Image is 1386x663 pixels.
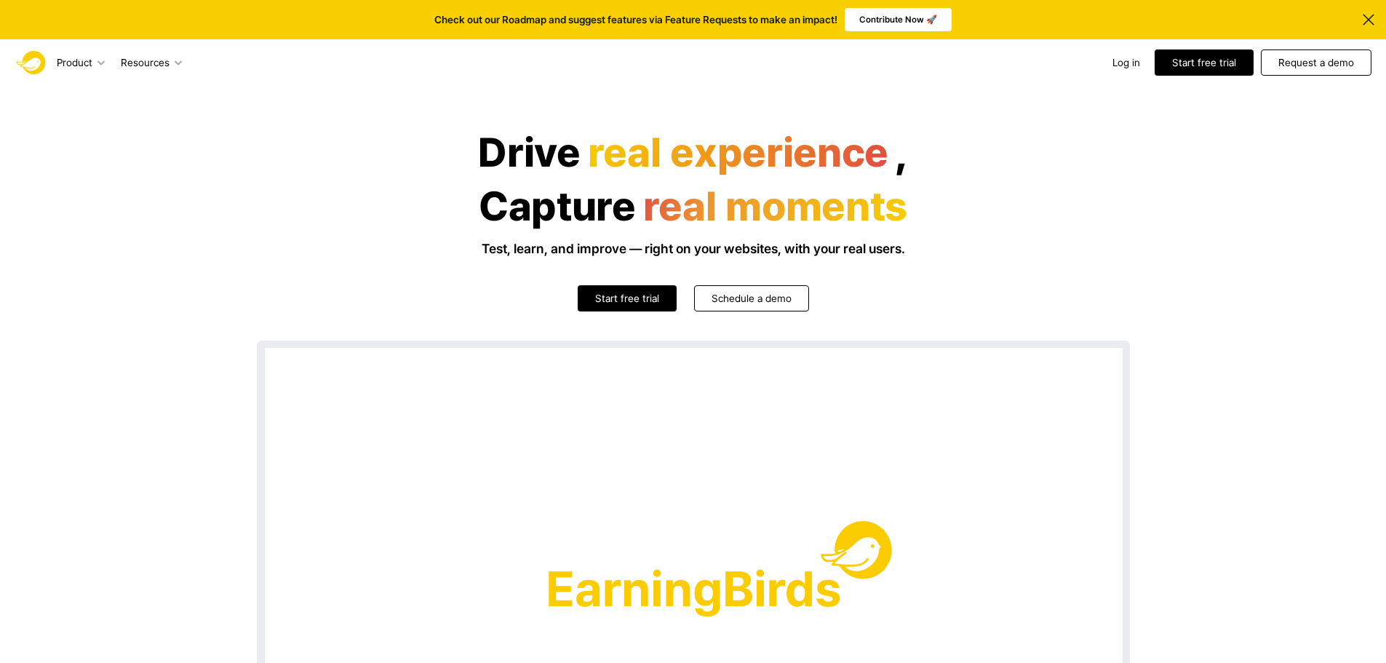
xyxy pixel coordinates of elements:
[845,8,952,31] a: Contribute Now 🚀
[1155,49,1254,76] a: Start free trial
[1172,55,1236,70] p: Start free trial
[712,291,792,306] p: Schedule a demo
[1278,55,1354,70] p: Request a demo
[478,130,581,176] h1: Drive
[584,127,891,180] span: real experience
[434,14,837,26] p: Check out our Roadmap and suggest features via Feature Requests to make an impact!
[578,285,677,311] a: Start free trial
[595,291,659,306] p: Start free trial
[257,242,1130,256] h3: Test, learn, and improve — right on your websites, with your real users.
[1261,49,1371,76] a: Request a demo
[859,12,937,27] p: Contribute Now 🚀
[896,130,908,176] h1: ,
[15,45,49,80] img: Logo
[121,55,170,70] p: Resources
[57,55,92,70] p: Product
[640,180,910,234] span: real moments
[694,285,809,311] a: Schedule a demo
[479,183,636,230] h1: Capture
[1112,55,1140,70] a: Log in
